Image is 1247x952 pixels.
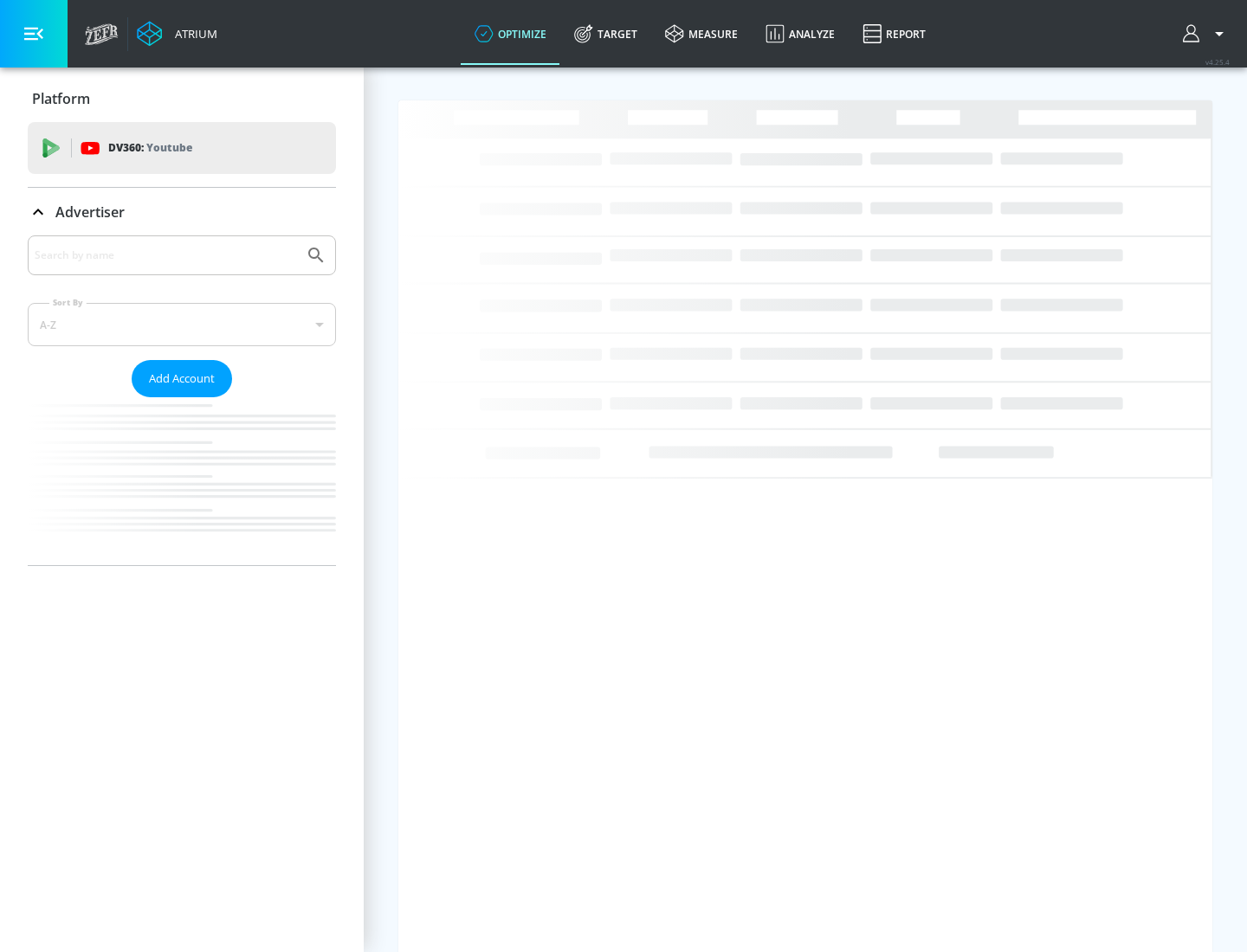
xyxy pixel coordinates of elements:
[149,369,215,389] span: Add Account
[137,21,217,47] a: Atrium
[108,138,192,158] p: DV360:
[32,89,90,108] p: Platform
[461,3,560,65] a: optimize
[651,3,752,65] a: measure
[146,138,192,157] p: Youtube
[28,235,336,565] div: Advertiser
[560,3,651,65] a: Target
[132,360,232,397] button: Add Account
[28,397,336,565] nav: list of Advertiser
[35,244,297,267] input: Search by name
[28,74,336,123] div: Platform
[168,26,217,42] div: Atrium
[849,3,940,65] a: Report
[49,297,87,308] label: Sort By
[28,303,336,346] div: A-Z
[55,203,125,222] p: Advertiser
[1205,57,1230,67] span: v 4.25.4
[28,122,336,174] div: DV360: Youtube
[752,3,849,65] a: Analyze
[28,188,336,236] div: Advertiser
